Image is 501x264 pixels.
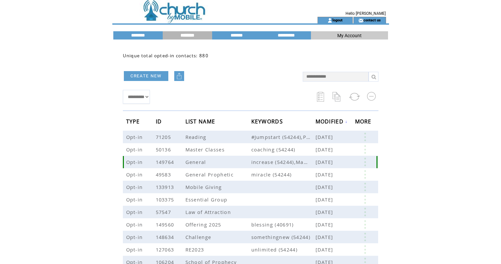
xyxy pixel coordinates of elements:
[316,234,335,240] span: [DATE]
[156,209,173,215] span: 57547
[316,171,335,178] span: [DATE]
[185,196,229,203] span: Essential Group
[156,119,164,123] a: ID
[316,209,335,215] span: [DATE]
[126,146,145,153] span: Opt-in
[156,184,176,190] span: 133913
[176,73,182,79] img: upload.png
[126,196,145,203] span: Opt-in
[156,146,173,153] span: 50136
[156,246,176,253] span: 127063
[126,246,145,253] span: Opt-in
[185,119,217,123] a: LIST NAME
[156,116,164,128] span: ID
[156,171,173,178] span: 49583
[251,134,316,140] span: #Jumpstart (54244),Prophecy (54244),reading (54244),session (54244),talk (54244)
[316,221,335,228] span: [DATE]
[126,116,142,128] span: TYPE
[185,159,208,165] span: General
[251,116,285,128] span: KEYWORDS
[316,159,335,165] span: [DATE]
[251,246,316,253] span: unlimited (54244)
[156,196,176,203] span: 103375
[316,116,346,128] span: MODIFIED
[346,11,386,16] span: Hello [PERSON_NAME]
[185,246,206,253] span: RE2023
[316,184,335,190] span: [DATE]
[156,159,176,165] span: 149764
[251,146,316,153] span: coaching (54244)
[156,134,173,140] span: 71205
[185,116,217,128] span: LIST NAME
[126,159,145,165] span: Opt-in
[185,234,213,240] span: Challenge
[156,221,176,228] span: 149560
[251,119,285,123] a: KEYWORDS
[126,221,145,228] span: Opt-in
[124,71,168,81] a: CREATE NEW
[251,221,316,228] span: blessing (40691)
[251,159,316,165] span: increase (54244),Manifest (54244),protection (54244),focus (54244)
[185,209,233,215] span: Law of Attraction
[332,18,343,22] a: logout
[126,234,145,240] span: Opt-in
[185,146,227,153] span: Master Classes
[316,196,335,203] span: [DATE]
[126,184,145,190] span: Opt-in
[316,246,335,253] span: [DATE]
[355,116,373,128] span: MORE
[251,234,316,240] span: somethingnew (54244)
[316,146,335,153] span: [DATE]
[185,221,223,228] span: Offering 2025
[316,119,348,123] a: MODIFIED↓
[126,119,142,123] a: TYPE
[316,134,335,140] span: [DATE]
[126,209,145,215] span: Opt-in
[185,171,236,178] span: General Prophetic
[337,33,362,38] span: My Account
[363,18,381,22] a: contact us
[123,53,209,59] span: Unique total opted-in contacts: 880
[327,18,332,23] img: account_icon.gif
[156,234,176,240] span: 148634
[126,134,145,140] span: Opt-in
[185,134,208,140] span: Reading
[185,184,224,190] span: Mobile Giving
[358,18,363,23] img: contact_us_icon.gif
[251,171,316,178] span: miracle (54244)
[126,171,145,178] span: Opt-in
